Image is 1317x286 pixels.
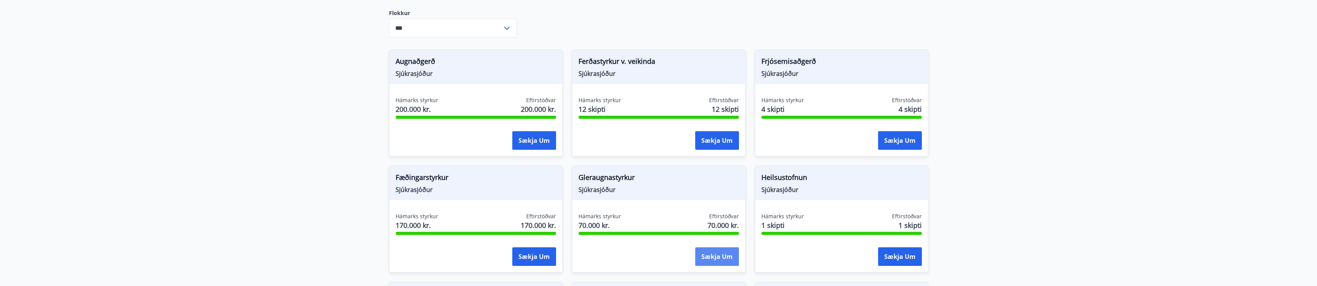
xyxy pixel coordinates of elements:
span: Hámarks styrkur [396,212,438,220]
button: Sækja um [512,247,556,266]
span: Augnaðgerð [396,56,556,69]
span: 1 skipti [899,220,922,230]
span: Sjúkrasjóður [761,185,922,194]
span: 4 skipti [761,104,804,114]
span: Ferðastyrkur v. veikinda [578,56,739,69]
span: Sjúkrasjóður [396,69,556,78]
span: Heilsustofnun [761,172,922,185]
span: Hámarks styrkur [761,96,804,104]
button: Sækja um [512,131,556,150]
span: 1 skipti [761,220,804,230]
span: Gleraugnastyrkur [578,172,739,185]
span: Hámarks styrkur [761,212,804,220]
span: Hámarks styrkur [396,96,438,104]
button: Sækja um [695,247,739,266]
span: Fæðingarstyrkur [396,172,556,185]
span: Eftirstöðvar [709,212,739,220]
span: 200.000 kr. [521,104,556,114]
span: Hámarks styrkur [578,96,621,104]
span: Eftirstöðvar [892,96,922,104]
span: 70.000 kr. [578,220,621,230]
button: Sækja um [878,131,922,150]
span: Sjúkrasjóður [578,185,739,194]
span: 4 skipti [899,104,922,114]
span: Eftirstöðvar [892,212,922,220]
span: Hámarks styrkur [578,212,621,220]
span: Sjúkrasjóður [761,69,922,78]
span: Sjúkrasjóður [396,185,556,194]
span: 170.000 kr. [396,220,438,230]
span: 70.000 kr. [708,220,739,230]
span: Eftirstöðvar [526,212,556,220]
span: 200.000 kr. [396,104,438,114]
span: Eftirstöðvar [709,96,739,104]
button: Sækja um [695,131,739,150]
span: 12 skipti [712,104,739,114]
span: 12 skipti [578,104,621,114]
span: Sjúkrasjóður [578,69,739,78]
button: Sækja um [878,247,922,266]
span: 170.000 kr. [521,220,556,230]
span: Eftirstöðvar [526,96,556,104]
span: Frjósemisaðgerð [761,56,922,69]
label: Flokkur [389,9,517,17]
